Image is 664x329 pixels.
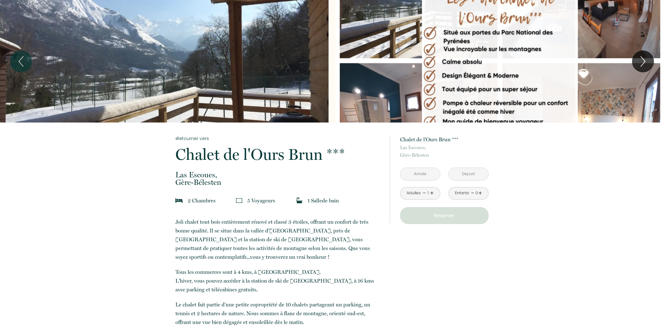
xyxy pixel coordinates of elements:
img: guests [236,197,242,204]
p: 5 Voyageur [247,196,275,205]
p: 2 Chambre [188,196,216,205]
input: Arrivée [400,168,440,180]
div: Adultes [407,190,421,196]
p: Réserver [402,212,486,219]
input: Départ [449,168,488,180]
p: Tous les commerces sont à 4 kms, à [GEOGRAPHIC_DATA]. L'hiver, vous pouvez accéder à la station d... [175,268,381,294]
div: Enfants [455,190,469,196]
p: Gère-Bélesten [175,171,381,186]
p: Chalet de l'Ours Brun *** [175,147,381,162]
span: Las Escoues, [175,171,381,179]
a: - [471,188,474,198]
p: Le chalet fait partie d'une petite copropriété de 10 chalets partageant un parking, un tennis et ... [175,300,381,326]
div: 1 [426,190,430,196]
p: 1 Salle de bain [308,196,339,205]
a: + [478,188,482,198]
span: s [213,197,216,204]
button: Next [632,50,654,72]
span: Las Escoues, [400,144,489,151]
a: Retourner vers [175,135,381,142]
span: s [273,197,275,204]
div: 0 [475,190,478,196]
a: - [423,188,426,198]
p: Gère-Bélesten [400,144,489,159]
a: + [430,188,434,198]
p: Joli chalet tout bois entièrement rénové et classé 3 étoiles, offrant un confort de très bonne qu... [175,217,381,261]
button: Réserver [400,207,489,224]
p: Chalet de l'Ours Brun *** [400,135,489,144]
button: Previous [10,50,32,72]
